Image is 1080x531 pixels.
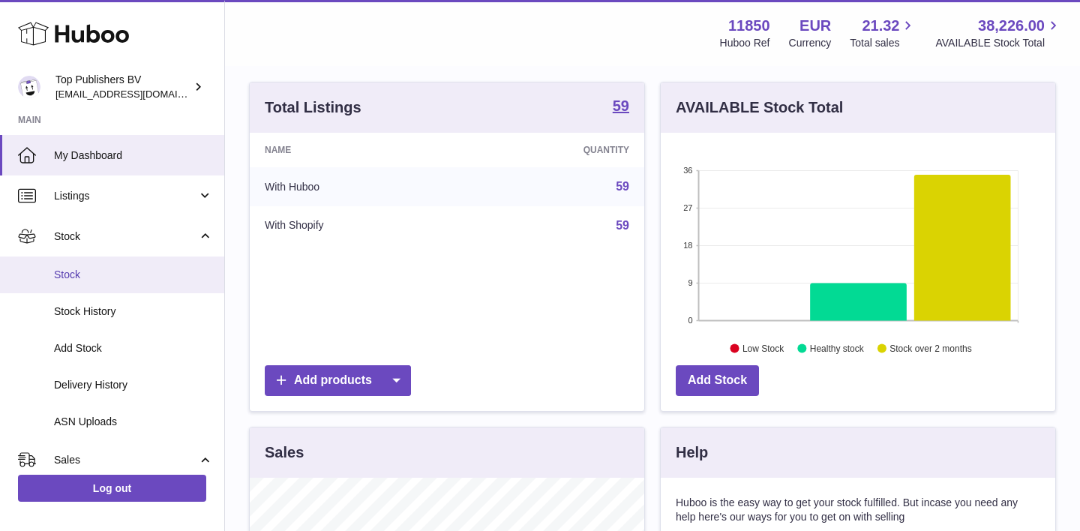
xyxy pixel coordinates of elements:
[683,241,692,250] text: 18
[18,475,206,502] a: Log out
[265,442,304,463] h3: Sales
[889,343,971,353] text: Stock over 2 months
[54,453,197,467] span: Sales
[250,133,463,167] th: Name
[935,36,1062,50] span: AVAILABLE Stock Total
[55,73,190,101] div: Top Publishers BV
[862,16,899,36] span: 21.32
[613,98,629,116] a: 59
[676,365,759,396] a: Add Stock
[688,278,692,287] text: 9
[54,341,213,355] span: Add Stock
[54,189,197,203] span: Listings
[935,16,1062,50] a: 38,226.00 AVAILABLE Stock Total
[54,268,213,282] span: Stock
[683,166,692,175] text: 36
[683,203,692,212] text: 27
[789,36,832,50] div: Currency
[18,76,40,98] img: accounts@fantasticman.com
[250,206,463,245] td: With Shopify
[676,97,843,118] h3: AVAILABLE Stock Total
[799,16,831,36] strong: EUR
[54,229,197,244] span: Stock
[728,16,770,36] strong: 11850
[810,343,865,353] text: Healthy stock
[265,365,411,396] a: Add products
[54,378,213,392] span: Delivery History
[54,148,213,163] span: My Dashboard
[676,496,1040,524] p: Huboo is the easy way to get your stock fulfilled. But incase you need any help here's our ways f...
[742,343,784,353] text: Low Stock
[676,442,708,463] h3: Help
[850,36,916,50] span: Total sales
[265,97,361,118] h3: Total Listings
[463,133,644,167] th: Quantity
[978,16,1045,36] span: 38,226.00
[613,98,629,113] strong: 59
[688,316,692,325] text: 0
[616,219,629,232] a: 59
[720,36,770,50] div: Huboo Ref
[250,167,463,206] td: With Huboo
[54,304,213,319] span: Stock History
[850,16,916,50] a: 21.32 Total sales
[55,88,220,100] span: [EMAIL_ADDRESS][DOMAIN_NAME]
[616,180,629,193] a: 59
[54,415,213,429] span: ASN Uploads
